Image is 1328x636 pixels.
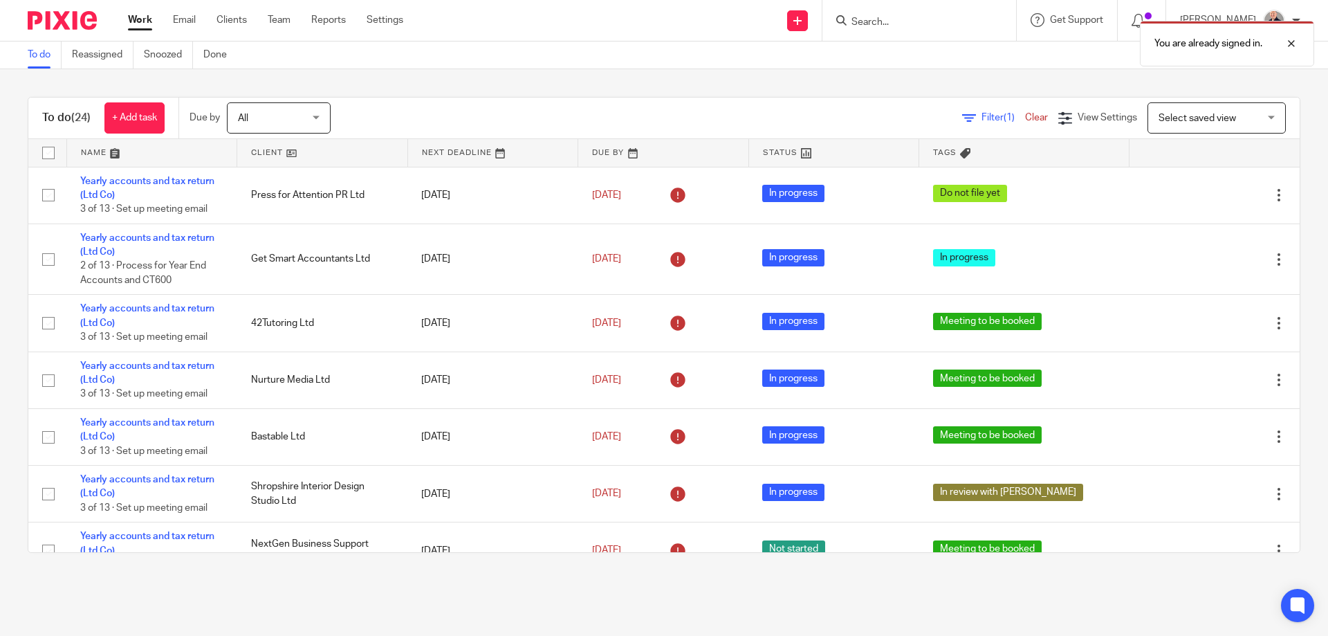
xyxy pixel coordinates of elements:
[80,361,214,385] a: Yearly accounts and tax return (Ltd Co)
[1004,113,1015,122] span: (1)
[933,540,1042,558] span: Meeting to be booked
[42,111,91,125] h1: To do
[80,475,214,498] a: Yearly accounts and tax return (Ltd Co)
[933,313,1042,330] span: Meeting to be booked
[407,523,578,579] td: [DATE]
[981,113,1025,122] span: Filter
[80,531,214,555] a: Yearly accounts and tax return (Ltd Co)
[407,352,578,408] td: [DATE]
[238,113,248,123] span: All
[237,523,408,579] td: NextGen Business Support Services Ltd
[80,304,214,327] a: Yearly accounts and tax return (Ltd Co)
[933,149,957,156] span: Tags
[268,13,290,27] a: Team
[762,313,824,330] span: In progress
[72,42,133,69] a: Reassigned
[933,185,1007,202] span: Do not file yet
[28,42,62,69] a: To do
[1263,10,1285,32] img: IMG_8745-0021-copy.jpg
[762,249,824,266] span: In progress
[933,426,1042,444] span: Meeting to be booked
[28,11,97,30] img: Pixie
[173,13,196,27] a: Email
[80,204,207,214] span: 3 of 13 · Set up meeting email
[80,503,207,513] span: 3 of 13 · Set up meeting email
[592,489,621,499] span: [DATE]
[592,190,621,200] span: [DATE]
[592,254,621,264] span: [DATE]
[80,390,207,399] span: 3 of 13 · Set up meeting email
[190,111,220,125] p: Due by
[71,112,91,123] span: (24)
[237,352,408,408] td: Nurture Media Ltd
[367,13,403,27] a: Settings
[592,546,621,556] span: [DATE]
[592,318,621,328] span: [DATE]
[1078,113,1137,122] span: View Settings
[762,426,824,444] span: In progress
[407,408,578,465] td: [DATE]
[933,484,1083,501] span: In review with [PERSON_NAME]
[237,295,408,352] td: 42Tutoring Ltd
[592,375,621,385] span: [DATE]
[237,167,408,224] td: Press for Attention PR Ltd
[80,418,214,442] a: Yearly accounts and tax return (Ltd Co)
[407,466,578,523] td: [DATE]
[216,13,247,27] a: Clients
[203,42,237,69] a: Done
[80,233,214,257] a: Yearly accounts and tax return (Ltd Co)
[237,466,408,523] td: Shropshire Interior Design Studio Ltd
[1159,113,1236,123] span: Select saved view
[933,370,1042,387] span: Meeting to be booked
[237,224,408,295] td: Get Smart Accountants Ltd
[311,13,346,27] a: Reports
[1154,37,1262,51] p: You are already signed in.
[80,176,214,200] a: Yearly accounts and tax return (Ltd Co)
[104,102,165,134] a: + Add task
[80,332,207,342] span: 3 of 13 · Set up meeting email
[407,167,578,224] td: [DATE]
[592,432,621,442] span: [DATE]
[762,185,824,202] span: In progress
[407,224,578,295] td: [DATE]
[80,262,206,286] span: 2 of 13 · Process for Year End Accounts and CT600
[144,42,193,69] a: Snoozed
[237,408,408,465] td: Bastable Ltd
[762,370,824,387] span: In progress
[933,249,995,266] span: In progress
[1025,113,1048,122] a: Clear
[762,484,824,501] span: In progress
[80,446,207,456] span: 3 of 13 · Set up meeting email
[128,13,152,27] a: Work
[762,540,825,558] span: Not started
[407,295,578,352] td: [DATE]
